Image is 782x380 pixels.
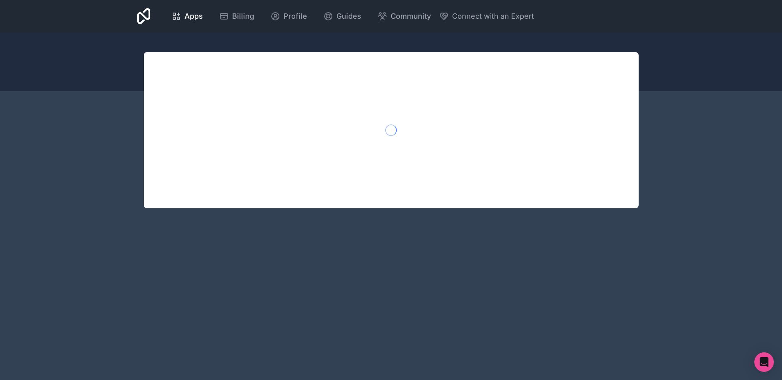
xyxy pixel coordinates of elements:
button: Connect with an Expert [439,11,534,22]
a: Guides [317,7,368,25]
a: Billing [213,7,261,25]
span: Apps [185,11,203,22]
a: Profile [264,7,314,25]
span: Guides [336,11,361,22]
a: Apps [165,7,209,25]
span: Profile [283,11,307,22]
span: Community [391,11,431,22]
a: Community [371,7,437,25]
span: Billing [232,11,254,22]
div: Open Intercom Messenger [754,352,774,372]
span: Connect with an Expert [452,11,534,22]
